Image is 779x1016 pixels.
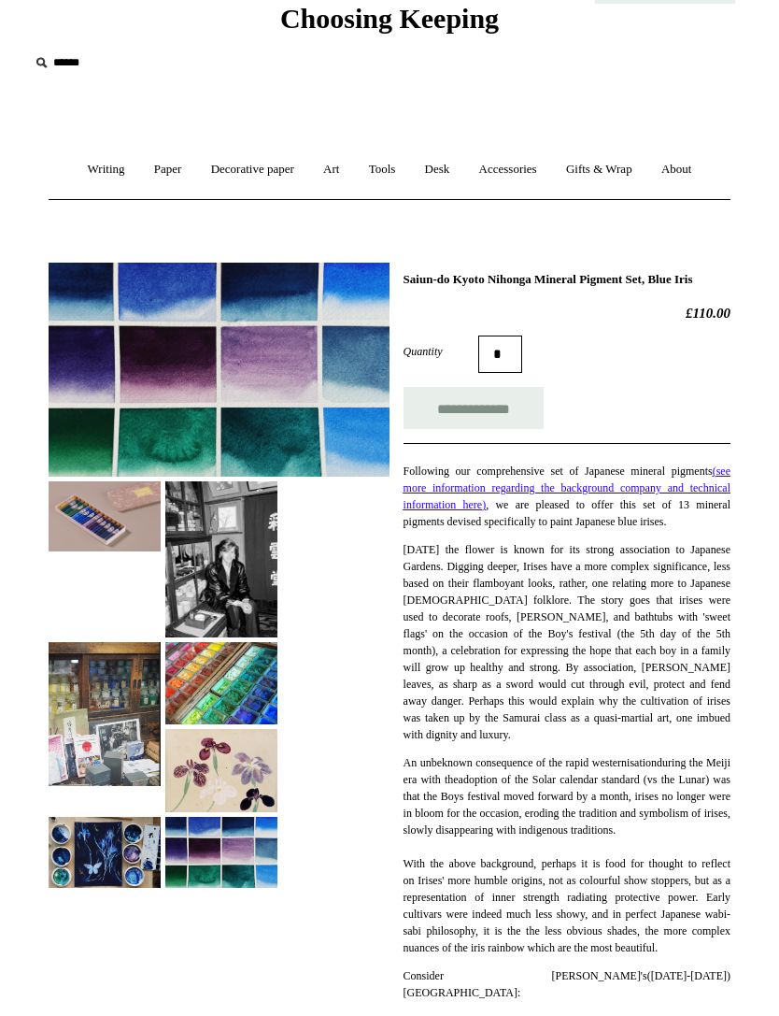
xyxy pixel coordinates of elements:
[404,541,730,743] p: [DATE] the flower is known for its strong association to Japanese Gardens. Digging deeper, Irises...
[404,754,730,956] p: An unbeknown consequence of the rapid westernisation adoption of the Solar calendar standard (vs ...
[404,967,730,1001] p: Consider [PERSON_NAME]'s
[141,145,195,194] a: Paper
[165,481,277,637] img: Saiun-do Kyoto Nihonga Mineral Pigment Set, Blue Iris
[49,263,389,477] img: Saiun-do Kyoto Nihonga Mineral Pigment Set, Blue Iris
[165,642,277,724] img: Saiun-do Kyoto Nihonga Mineral Pigment Set, Blue Iris
[404,343,478,360] label: Quantity
[404,465,730,511] a: see more information regarding the background company and technical information here
[412,145,463,194] a: Desk
[648,145,705,194] a: About
[404,756,730,786] span: during the Meiji era with the
[280,18,499,31] a: Choosing Keeping
[75,145,138,194] a: Writing
[356,145,409,194] a: Tools
[404,272,730,287] h1: Saiun-do Kyoto Nihonga Mineral Pigment Set, Blue Iris
[280,3,499,34] span: Choosing Keeping
[404,465,730,511] span: ( )
[404,967,730,1001] div: Page 2
[404,305,730,322] h2: £110.00
[49,642,161,786] img: Saiun-do Kyoto Nihonga Mineral Pigment Set, Blue Iris
[165,729,277,812] img: Saiun-do Kyoto Nihonga Mineral Pigment Set, Blue Iris
[404,463,730,530] p: Following our comprehensive set of Japanese mineral pigments , we are pleased to offer this set o...
[466,145,550,194] a: Accessories
[553,145,645,194] a: Gifts & Wrap
[165,817,277,887] img: Saiun-do Kyoto Nihonga Mineral Pigment Set, Blue Iris
[310,145,352,194] a: Art
[198,145,307,194] a: Decorative paper
[49,817,161,887] img: Saiun-do Kyoto Nihonga Mineral Pigment Set, Blue Iris
[49,481,161,551] img: Saiun-do Kyoto Nihonga Mineral Pigment Set, Blue Iris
